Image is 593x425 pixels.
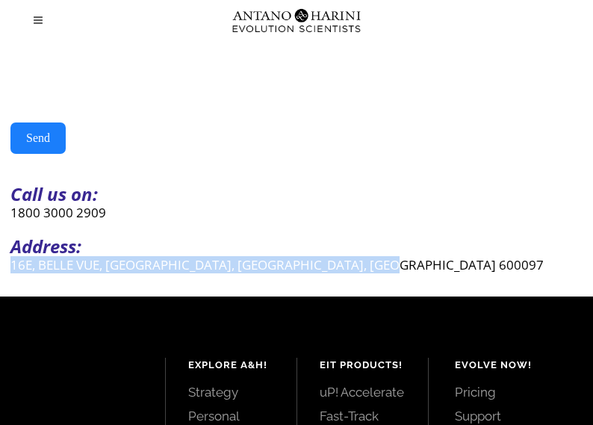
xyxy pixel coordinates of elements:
a: Personal [188,408,274,424]
a: Strategy [188,384,274,400]
strong: Call us on: [10,182,98,206]
h4: Explore A&H! [188,358,274,373]
a: Support [455,408,559,424]
p: 1800 3000 2909 [10,204,583,221]
iframe: reCAPTCHA [10,49,237,108]
strong: Address: [10,234,81,258]
a: Pricing [455,384,559,400]
img: Logo [226,1,367,40]
h4: Evolve Now! [455,358,559,373]
p: 16E, BELLE VUE, [GEOGRAPHIC_DATA], [GEOGRAPHIC_DATA], [GEOGRAPHIC_DATA] 600097 [10,256,583,273]
h4: EIT Products! [320,358,406,373]
a: uP! Accelerate [320,384,406,400]
button: Send [10,122,66,154]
